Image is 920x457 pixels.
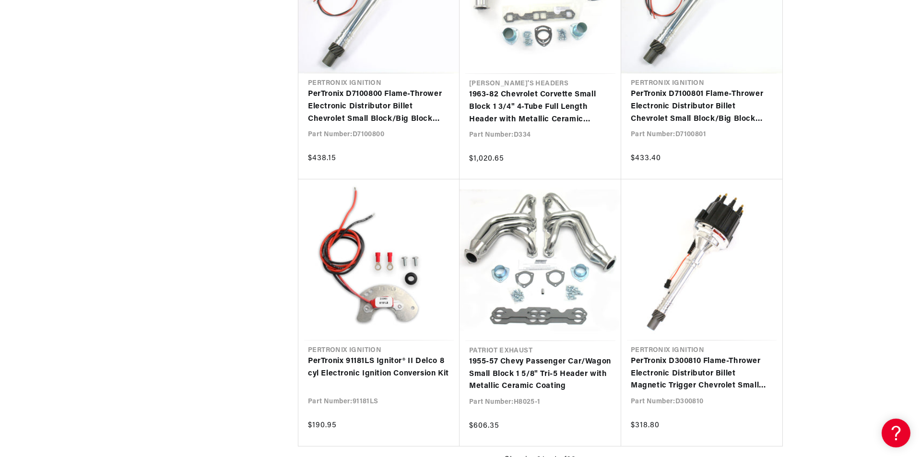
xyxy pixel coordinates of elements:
[308,88,450,125] a: PerTronix D7100800 Flame-Thrower Electronic Distributor Billet Chevrolet Small Block/Big Block wi...
[469,89,612,126] a: 1963-82 Chevrolet Corvette Small Block 1 3/4" 4-Tube Full Length Header with Metallic Ceramic Coa...
[469,356,612,393] a: 1955-57 Chevy Passenger Car/Wagon Small Block 1 5/8" Tri-5 Header with Metallic Ceramic Coating
[308,355,450,380] a: PerTronix 91181LS Ignitor® II Delco 8 cyl Electronic Ignition Conversion Kit
[631,88,773,125] a: PerTronix D7100801 Flame-Thrower Electronic Distributor Billet Chevrolet Small Block/Big Block wi...
[631,355,773,392] a: PerTronix D300810 Flame-Thrower Electronic Distributor Billet Magnetic Trigger Chevrolet Small Bl...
